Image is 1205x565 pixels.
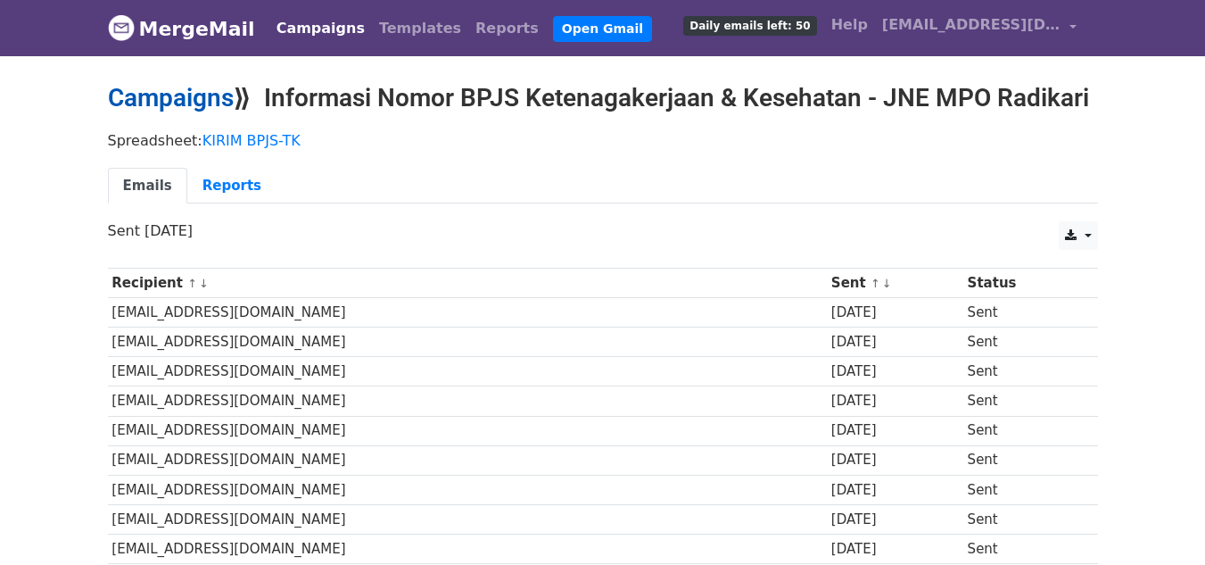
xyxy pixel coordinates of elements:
[108,10,255,47] a: MergeMail
[108,475,828,504] td: [EMAIL_ADDRESS][DOMAIN_NAME]
[831,480,959,501] div: [DATE]
[108,269,828,298] th: Recipient
[963,269,1080,298] th: Status
[827,269,963,298] th: Sent
[831,332,959,353] div: [DATE]
[187,277,197,290] a: ↑
[831,539,959,560] div: [DATE]
[553,16,652,42] a: Open Gmail
[963,445,1080,475] td: Sent
[202,132,301,149] a: KIRIM BPJS-TK
[963,298,1080,328] td: Sent
[187,168,276,204] a: Reports
[683,16,816,36] span: Daily emails left: 50
[963,416,1080,445] td: Sent
[963,386,1080,416] td: Sent
[963,504,1080,534] td: Sent
[108,83,234,112] a: Campaigns
[468,11,546,46] a: Reports
[882,14,1061,36] span: [EMAIL_ADDRESS][DOMAIN_NAME]
[108,328,828,357] td: [EMAIL_ADDRESS][DOMAIN_NAME]
[676,7,823,43] a: Daily emails left: 50
[831,450,959,470] div: [DATE]
[1116,479,1205,565] iframe: Chat Widget
[963,328,1080,357] td: Sent
[108,386,828,416] td: [EMAIL_ADDRESS][DOMAIN_NAME]
[871,277,880,290] a: ↑
[108,83,1098,113] h2: ⟫ Informasi Nomor BPJS Ketenagakerjaan & Kesehatan - JNE MPO Radikari
[882,277,892,290] a: ↓
[108,445,828,475] td: [EMAIL_ADDRESS][DOMAIN_NAME]
[831,303,959,323] div: [DATE]
[108,221,1098,240] p: Sent [DATE]
[831,510,959,530] div: [DATE]
[108,534,828,563] td: [EMAIL_ADDRESS][DOMAIN_NAME]
[108,14,135,41] img: MergeMail logo
[372,11,468,46] a: Templates
[875,7,1084,49] a: [EMAIL_ADDRESS][DOMAIN_NAME]
[963,357,1080,386] td: Sent
[831,391,959,411] div: [DATE]
[963,534,1080,563] td: Sent
[108,131,1098,150] p: Spreadsheet:
[831,420,959,441] div: [DATE]
[108,168,187,204] a: Emails
[963,475,1080,504] td: Sent
[108,357,828,386] td: [EMAIL_ADDRESS][DOMAIN_NAME]
[199,277,209,290] a: ↓
[269,11,372,46] a: Campaigns
[108,504,828,534] td: [EMAIL_ADDRESS][DOMAIN_NAME]
[831,361,959,382] div: [DATE]
[108,416,828,445] td: [EMAIL_ADDRESS][DOMAIN_NAME]
[108,298,828,328] td: [EMAIL_ADDRESS][DOMAIN_NAME]
[824,7,875,43] a: Help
